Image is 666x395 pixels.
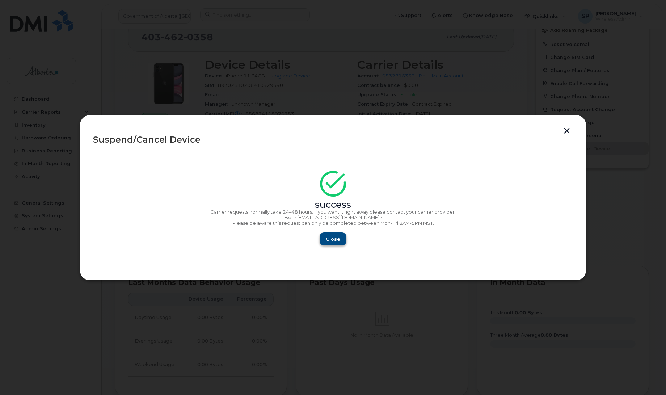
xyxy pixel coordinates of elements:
[93,202,573,208] div: success
[93,135,573,144] div: Suspend/Cancel Device
[320,232,346,245] button: Close
[93,215,573,220] p: Bell <[EMAIL_ADDRESS][DOMAIN_NAME]>
[93,209,573,215] p: Carrier requests normally take 24–48 hours, if you want it right away please contact your carrier...
[93,220,573,226] p: Please be aware this request can only be completed between Mon-Fri 8AM-5PM MST.
[326,236,340,243] span: Close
